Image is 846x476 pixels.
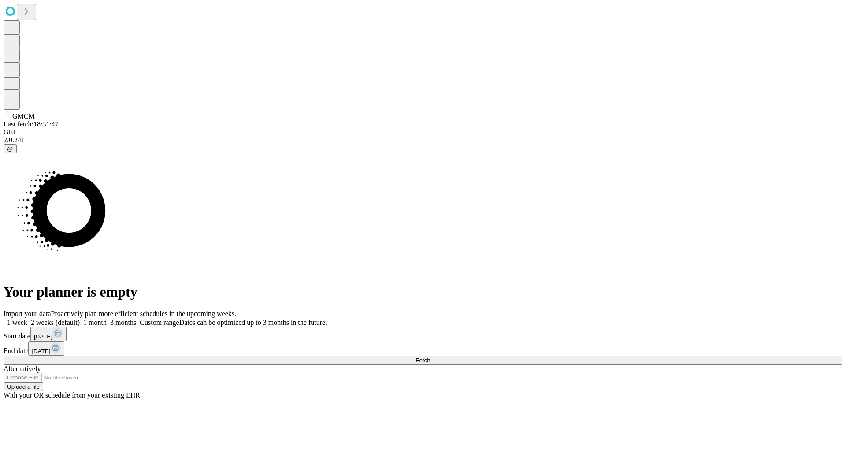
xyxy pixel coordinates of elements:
[83,319,107,326] span: 1 month
[7,319,27,326] span: 1 week
[30,327,67,341] button: [DATE]
[416,357,430,364] span: Fetch
[4,382,43,391] button: Upload a file
[4,365,41,372] span: Alternatively
[4,120,59,128] span: Last fetch: 18:31:47
[4,356,842,365] button: Fetch
[7,145,13,152] span: @
[110,319,136,326] span: 3 months
[31,319,80,326] span: 2 weeks (default)
[179,319,327,326] span: Dates can be optimized up to 3 months in the future.
[4,391,140,399] span: With your OR schedule from your existing EHR
[32,348,50,354] span: [DATE]
[4,128,842,136] div: GEI
[28,341,64,356] button: [DATE]
[140,319,179,326] span: Custom range
[51,310,236,317] span: Proactively plan more efficient schedules in the upcoming weeks.
[4,284,842,300] h1: Your planner is empty
[12,112,35,120] span: GMCM
[4,310,51,317] span: Import your data
[4,327,842,341] div: Start date
[4,136,842,144] div: 2.0.241
[34,333,52,340] span: [DATE]
[4,144,17,153] button: @
[4,341,842,356] div: End date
